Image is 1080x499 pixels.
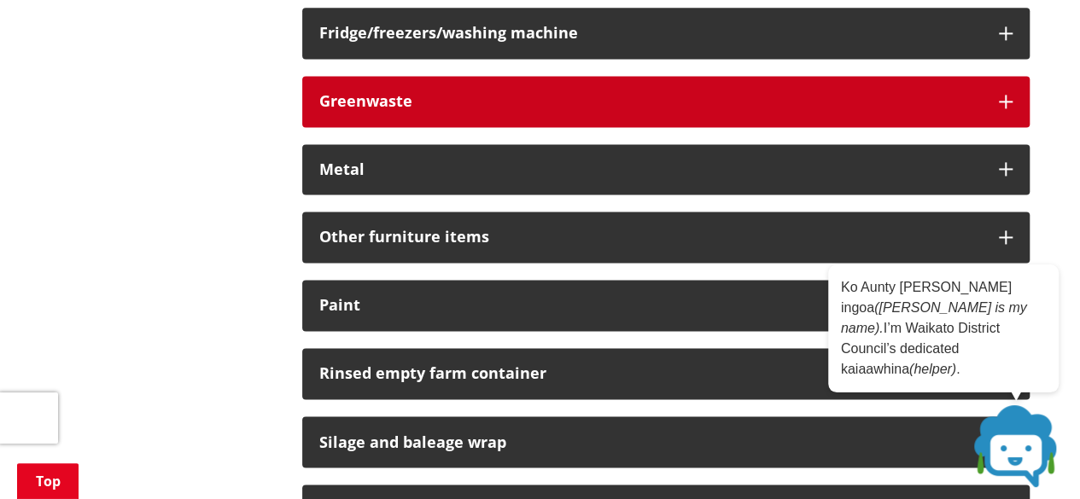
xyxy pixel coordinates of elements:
[319,229,982,246] div: Other furniture items
[319,297,982,314] div: Paint
[302,348,1030,399] button: Rinsed empty farm container
[841,277,1046,380] p: Ko Aunty [PERSON_NAME] ingoa I’m Waikato District Council’s dedicated kaiaawhina .
[302,8,1030,59] button: Fridge/freezers/washing machine
[302,280,1030,331] button: Paint
[319,93,982,110] div: Greenwaste
[302,76,1030,127] button: Greenwaste
[319,433,982,450] div: Silage and baleage wrap
[909,362,956,376] em: (helper)
[319,25,982,42] div: Fridge/freezers/washing machine
[319,365,982,382] div: Rinsed empty farm container
[17,463,79,499] a: Top
[841,300,1027,335] em: ([PERSON_NAME] is my name).
[302,416,1030,467] button: Silage and baleage wrap
[302,212,1030,263] button: Other furniture items
[319,161,982,178] div: Metal
[302,144,1030,195] button: Metal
